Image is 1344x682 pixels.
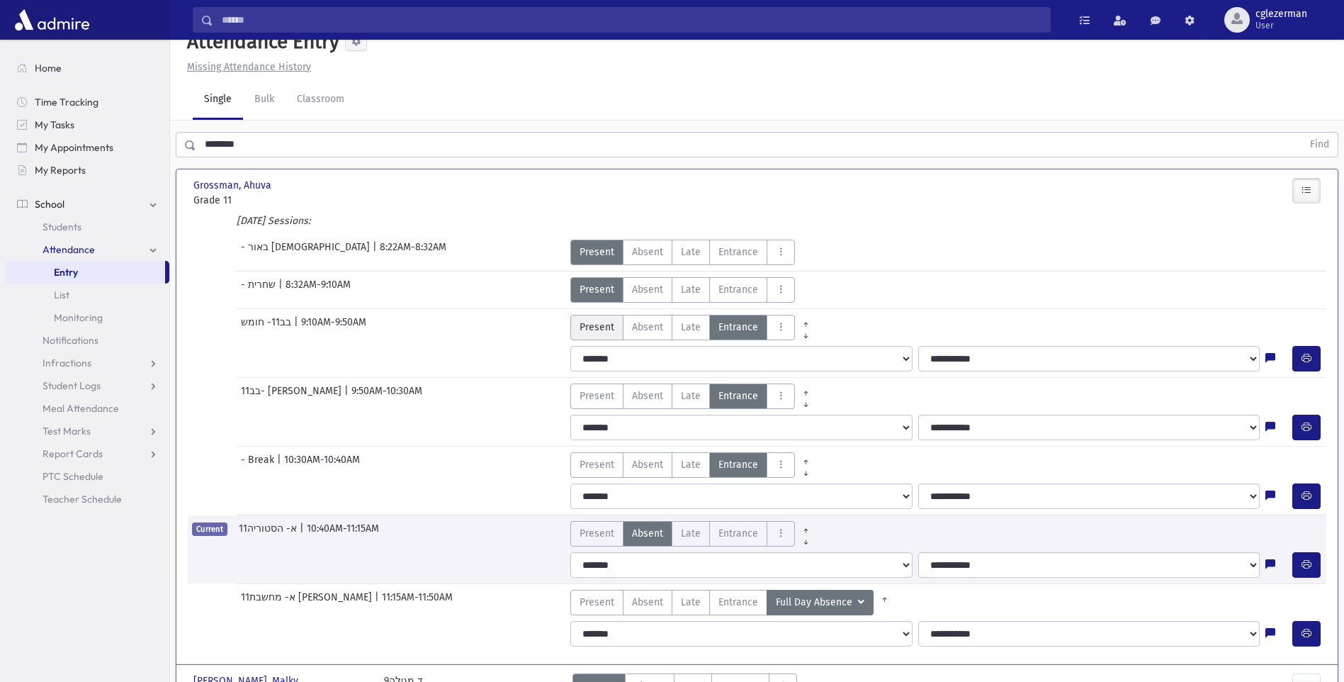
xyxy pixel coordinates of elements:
[6,193,169,216] a: School
[278,277,286,303] span: |
[632,320,663,335] span: Absent
[6,216,169,238] a: Students
[570,277,795,303] div: AttTypes
[718,282,758,297] span: Entrance
[632,388,663,403] span: Absent
[632,595,663,610] span: Absent
[54,266,78,279] span: Entry
[6,374,169,397] a: Student Logs
[570,384,817,409] div: AttTypes
[6,91,169,113] a: Time Tracking
[580,526,614,541] span: Present
[382,590,453,615] span: 11:15AM-11:50AM
[580,388,614,403] span: Present
[718,526,758,541] span: Entrance
[6,442,169,465] a: Report Cards
[375,590,382,615] span: |
[570,315,817,340] div: AttTypes
[632,245,663,259] span: Absent
[294,315,301,340] span: |
[241,315,294,340] span: בב11- חומש
[1301,133,1338,157] button: Find
[43,379,101,392] span: Student Logs
[632,526,663,541] span: Absent
[681,388,701,403] span: Late
[284,452,360,478] span: 10:30AM-10:40AM
[35,118,74,131] span: My Tasks
[570,240,795,265] div: AttTypes
[373,240,380,265] span: |
[344,384,351,409] span: |
[241,277,278,303] span: - שחרית
[718,320,758,335] span: Entrance
[213,7,1050,33] input: Search
[241,240,373,265] span: - באור [DEMOGRAPHIC_DATA]
[35,62,62,74] span: Home
[570,590,896,615] div: AttTypes
[6,397,169,420] a: Meal Attendance
[767,590,874,615] button: Full Day Absence
[6,136,169,159] a: My Appointments
[6,57,169,79] a: Home
[241,384,344,409] span: בב11- [PERSON_NAME]
[43,493,122,505] span: Teacher Schedule
[286,80,356,120] a: Classroom
[681,282,701,297] span: Late
[580,595,614,610] span: Present
[6,420,169,442] a: Test Marks
[380,240,446,265] span: 8:22AM-8:32AM
[43,220,81,233] span: Students
[570,452,817,478] div: AttTypes
[193,80,243,120] a: Single
[681,595,701,610] span: Late
[11,6,93,34] img: AdmirePro
[241,452,277,478] span: - Break
[6,238,169,261] a: Attendance
[580,457,614,472] span: Present
[6,488,169,510] a: Teacher Schedule
[43,447,103,460] span: Report Cards
[300,521,307,547] span: |
[43,470,103,483] span: PTC Schedule
[6,284,169,306] a: List
[187,61,311,73] u: Missing Attendance History
[718,457,758,472] span: Entrance
[43,334,98,347] span: Notifications
[43,402,119,415] span: Meal Attendance
[351,384,422,409] span: 9:50AM-10:30AM
[193,178,274,193] span: Grossman, Ahuva
[35,96,98,108] span: Time Tracking
[35,198,64,211] span: School
[181,30,339,54] h5: Attendance Entry
[181,61,311,73] a: Missing Attendance History
[192,522,227,536] span: Current
[35,164,86,177] span: My Reports
[286,277,351,303] span: 8:32AM-9:10AM
[681,245,701,259] span: Late
[193,193,370,208] span: Grade 11
[239,521,300,547] span: 11א- הסטוריה
[301,315,366,340] span: 9:10AM-9:50AM
[6,261,165,284] a: Entry
[580,320,614,335] span: Present
[241,590,375,615] span: 11א- מחשבת [PERSON_NAME]
[6,329,169,352] a: Notifications
[54,311,103,324] span: Monitoring
[570,521,817,547] div: AttTypes
[243,80,286,120] a: Bulk
[1255,9,1307,20] span: cglezerman
[307,521,379,547] span: 10:40AM-11:15AM
[681,526,701,541] span: Late
[681,320,701,335] span: Late
[580,245,614,259] span: Present
[6,352,169,374] a: Infractions
[776,595,855,610] span: Full Day Absence
[6,465,169,488] a: PTC Schedule
[718,388,758,403] span: Entrance
[1255,20,1307,31] span: User
[277,452,284,478] span: |
[6,306,169,329] a: Monitoring
[580,282,614,297] span: Present
[632,457,663,472] span: Absent
[54,289,69,301] span: List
